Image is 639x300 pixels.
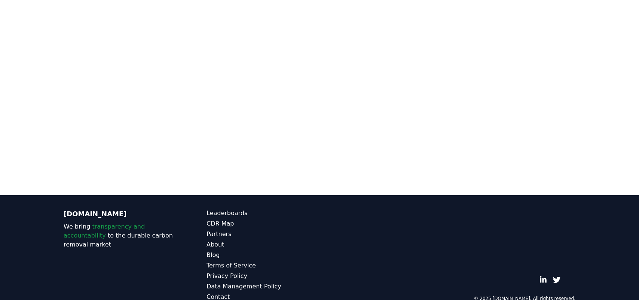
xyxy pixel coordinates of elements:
a: CDR Map [207,219,319,228]
p: We bring to the durable carbon removal market [64,222,177,249]
a: About [207,240,319,249]
a: Partners [207,230,319,239]
a: Privacy Policy [207,272,319,281]
span: transparency and accountability [64,223,145,239]
p: [DOMAIN_NAME] [64,209,177,219]
a: Data Management Policy [207,282,319,291]
a: LinkedIn [539,276,547,284]
a: Blog [207,251,319,260]
a: Terms of Service [207,261,319,270]
a: Leaderboards [207,209,319,218]
a: Twitter [553,276,560,284]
